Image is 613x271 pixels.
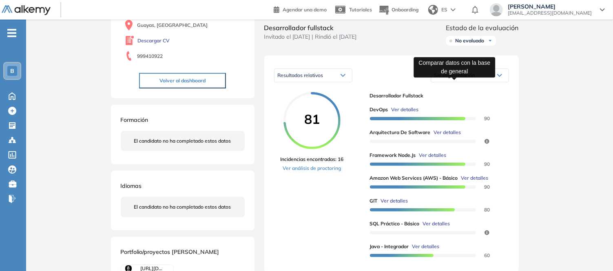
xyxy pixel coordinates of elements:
span: ES [441,6,447,13]
button: Ver detalles [378,197,408,205]
span: 60 [475,254,485,257]
span: Ver detalles [412,243,440,250]
span: Ver detalles [381,197,408,205]
span: Framework Node.js [370,152,416,159]
span: Arquitectura de Software [370,129,431,136]
span: Guayas, [GEOGRAPHIC_DATA] [137,22,208,29]
img: world [428,5,438,15]
span: Desarrollador fullstack [370,92,502,99]
span: Ver detalles [461,174,489,182]
span: Idiomas [121,182,142,189]
a: Agendar una demo [274,4,327,14]
span: Ver detalles [392,106,419,113]
span: Portfolio/proyectos [PERSON_NAME] [121,248,219,256]
button: Ver detalles [458,174,489,182]
span: [EMAIL_ADDRESS][DOMAIN_NAME] [508,10,592,16]
span: Estado de la evaluación [446,23,519,33]
span: 90 [475,185,485,189]
span: 90 [475,117,485,120]
i: - [7,32,16,34]
span: 80 [475,208,485,212]
span: Formación [121,116,148,123]
span: [PERSON_NAME] [508,3,592,10]
button: Ver detalles [420,220,450,227]
span: 81 [304,111,320,127]
span: Amazon Web Services (AWS) - Básico [370,174,458,182]
span: Ver detalles [423,220,450,227]
button: Onboarding [378,1,418,19]
span: GIT [370,197,378,205]
span: Resultados relativos [278,72,323,78]
img: Logo [2,5,51,15]
span: 999410922 [137,53,163,60]
img: arrow [451,8,456,11]
span: El candidato no ha completado estos datos [134,137,231,145]
span: Java - Integrador [370,243,409,250]
span: B [10,68,14,74]
button: Ver detalles [416,152,447,159]
img: Ícono de flecha [488,38,493,43]
span: No evaluado [456,37,485,44]
button: Ver detalles [409,243,440,250]
div: Comparar datos con la base de general [414,57,495,77]
span: Invitado el [DATE] | Rindió el [DATE] [264,33,357,41]
a: Ver análisis de proctoring [281,165,344,172]
span: Onboarding [392,7,418,13]
span: DevOps [370,106,388,113]
span: Tutoriales [349,7,372,13]
span: 90 [475,163,485,166]
a: Descargar CV [138,37,170,44]
button: Volver al dashboard [139,73,226,88]
button: Ver detalles [431,129,461,136]
span: Incidencias encontradas: 16 [281,156,344,163]
span: Desarrollador fullstack [264,23,357,33]
span: El candidato no ha completado estos datos [134,203,231,211]
span: Ver detalles [434,129,461,136]
span: Agendar una demo [283,7,327,13]
span: SQL Práctico - Básico [370,220,420,227]
button: Ver detalles [388,106,419,113]
span: Ver detalles [419,152,447,159]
